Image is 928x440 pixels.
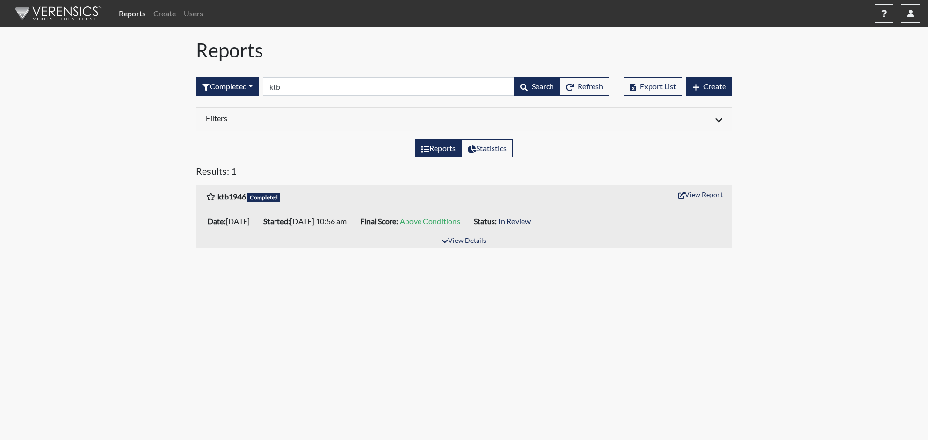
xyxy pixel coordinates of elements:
[400,216,460,226] span: Above Conditions
[206,114,457,123] h6: Filters
[498,216,531,226] span: In Review
[207,216,226,226] b: Date:
[703,82,726,91] span: Create
[196,165,732,181] h5: Results: 1
[532,82,554,91] span: Search
[514,77,560,96] button: Search
[180,4,207,23] a: Users
[247,193,280,202] span: Completed
[686,77,732,96] button: Create
[260,213,356,229] li: [DATE] 10:56 am
[217,192,246,201] b: ktb1946
[640,82,676,91] span: Export List
[624,77,682,96] button: Export List
[474,216,497,226] b: Status:
[560,77,609,96] button: Refresh
[196,77,259,96] button: Completed
[360,216,398,226] b: Final Score:
[437,235,490,248] button: View Details
[203,213,260,229] li: [DATE]
[115,4,149,23] a: Reports
[462,139,513,157] label: View statistics about completed interviews
[149,4,180,23] a: Create
[199,114,729,125] div: Click to expand/collapse filters
[196,39,732,62] h1: Reports
[263,216,290,226] b: Started:
[263,77,514,96] input: Search by Registration ID, Interview Number, or Investigation Name.
[415,139,462,157] label: View the list of reports
[578,82,603,91] span: Refresh
[674,187,727,202] button: View Report
[196,77,259,96] div: Filter by interview status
